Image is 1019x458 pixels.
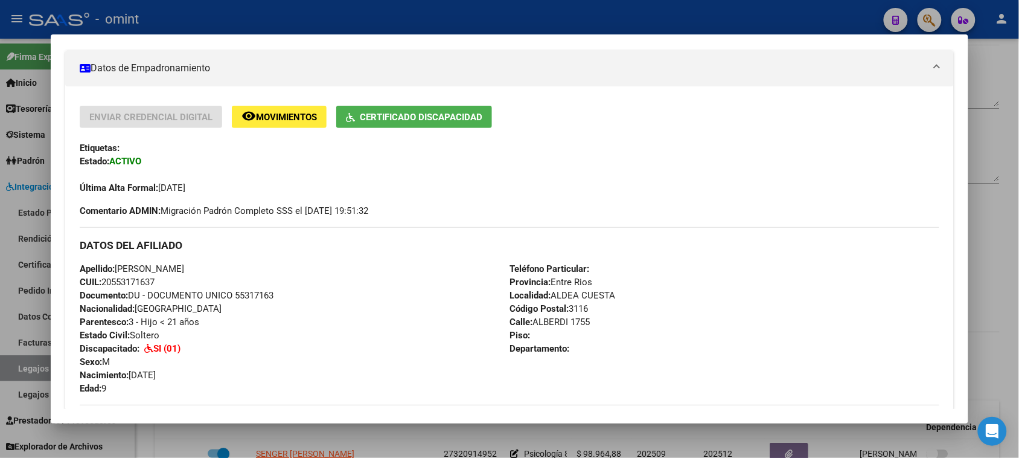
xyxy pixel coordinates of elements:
[153,343,180,354] strong: SI (01)
[256,112,317,123] span: Movimientos
[509,290,551,301] strong: Localidad:
[509,277,551,288] strong: Provincia:
[360,112,482,123] span: Certificado Discapacidad
[336,106,492,128] button: Certificado Discapacidad
[80,303,135,314] strong: Nacionalidad:
[80,290,273,301] span: DU - DOCUMENTO UNICO 55317163
[80,239,939,252] h3: DATOS DEL AFILIADO
[509,303,588,314] span: 3116
[109,156,141,167] strong: ACTIVO
[80,370,156,381] span: [DATE]
[80,290,128,301] strong: Documento:
[80,61,924,76] mat-panel-title: Datos de Empadronamiento
[80,330,130,341] strong: Estado Civil:
[80,182,158,193] strong: Última Alta Formal:
[509,343,569,354] strong: Departamento:
[80,143,120,153] strong: Etiquetas:
[509,330,530,341] strong: Piso:
[232,106,327,128] button: Movimientos
[80,106,222,128] button: Enviar Credencial Digital
[80,303,222,314] span: [GEOGRAPHIC_DATA]
[80,343,139,354] strong: Discapacitado:
[80,317,199,327] span: 3 - Hijo < 21 años
[89,112,212,123] span: Enviar Credencial Digital
[80,330,159,341] span: Soltero
[509,290,615,301] span: ALDEA CUESTA
[80,204,368,218] span: Migración Padrón Completo SSS el [DATE] 19:51:32
[65,50,953,86] mat-expansion-panel-header: Datos de Empadronamiento
[80,277,155,288] span: 20553171637
[80,356,110,367] span: M
[509,263,589,274] strong: Teléfono Particular:
[509,277,592,288] span: Entre Rios
[509,317,532,327] strong: Calle:
[80,263,115,274] strong: Apellido:
[80,383,101,394] strong: Edad:
[80,370,129,381] strong: Nacimiento:
[80,156,109,167] strong: Estado:
[80,182,185,193] span: [DATE]
[241,109,256,123] mat-icon: remove_red_eye
[80,356,102,367] strong: Sexo:
[80,383,106,394] span: 9
[509,303,569,314] strong: Código Postal:
[80,205,161,216] strong: Comentario ADMIN:
[80,263,184,274] span: [PERSON_NAME]
[509,317,590,327] span: ALBERDI 1755
[80,277,101,288] strong: CUIL:
[80,317,129,327] strong: Parentesco:
[978,417,1007,446] div: Open Intercom Messenger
